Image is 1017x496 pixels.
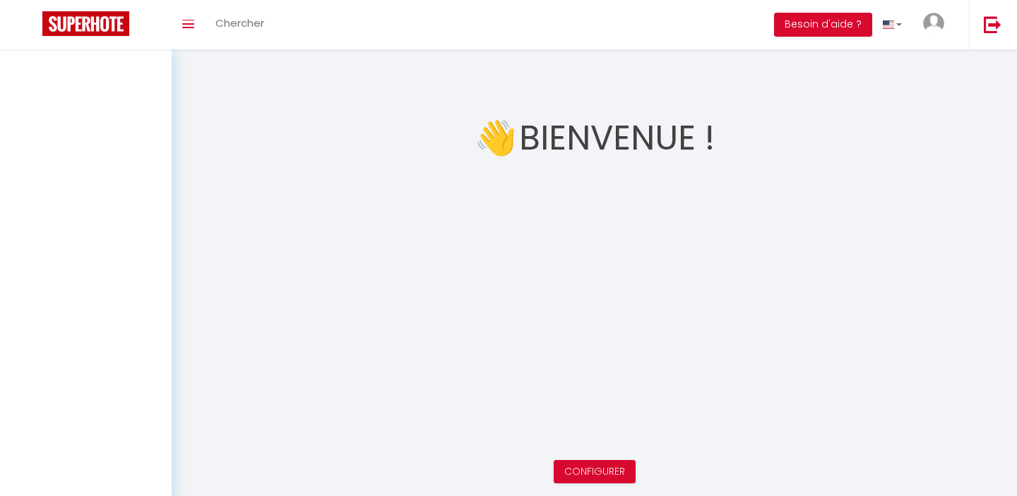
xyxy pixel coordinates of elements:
h1: Bienvenue ! [519,96,715,181]
img: Super Booking [42,11,129,36]
span: Chercher [215,16,264,30]
iframe: welcome-outil.mov [369,181,821,435]
img: logout [984,16,1001,33]
button: Besoin d'aide ? [774,13,872,37]
a: Configurer [564,464,625,478]
span: 👋 [475,111,517,164]
button: Configurer [554,460,636,484]
img: ... [923,13,944,34]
